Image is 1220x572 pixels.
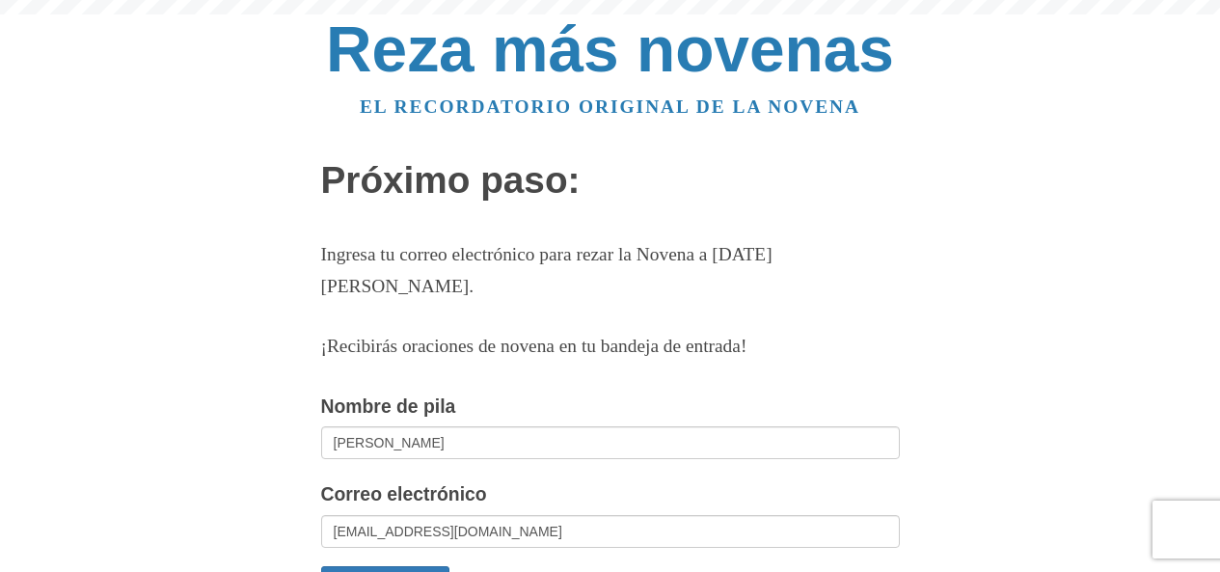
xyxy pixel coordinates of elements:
[321,159,581,201] font: Próximo paso:
[326,14,894,85] a: Reza más novenas
[321,483,487,504] font: Correo electrónico
[360,96,860,117] a: El recordatorio original de la novena
[321,395,456,417] font: Nombre de pila
[321,336,747,356] font: ¡Recibirás oraciones de novena en tu bandeja de entrada!
[321,426,900,459] input: Opcional
[321,244,773,296] font: Ingresa tu correo electrónico para rezar la Novena a [DATE][PERSON_NAME].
